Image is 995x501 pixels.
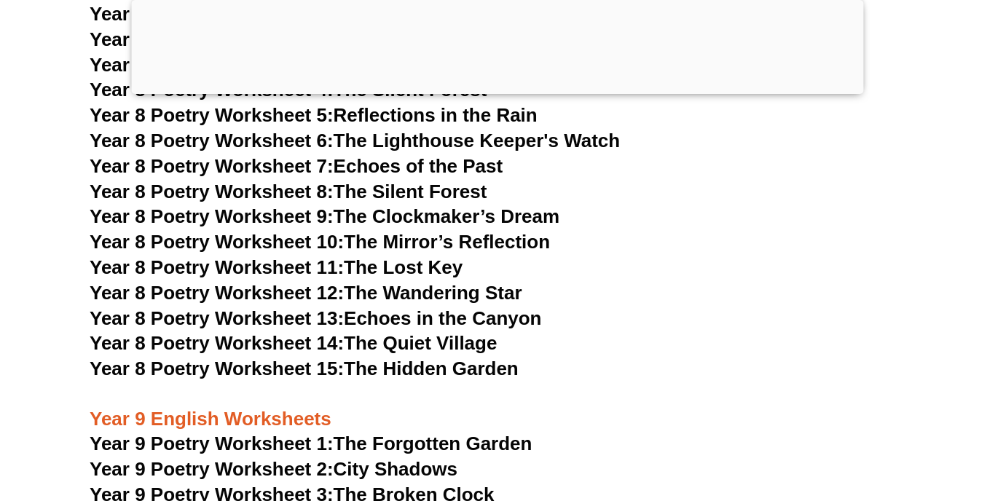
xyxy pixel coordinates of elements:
a: Year 8 Poetry Worksheet 5:Reflections in the Rain [90,104,538,126]
span: Year 8 Poetry Worksheet 1: [90,3,334,25]
span: Year 9 Poetry Worksheet 1: [90,433,334,454]
a: Year 8 Poetry Worksheet 1:Whispers of the Autumn Wind [90,3,602,25]
span: Year 8 Poetry Worksheet 2: [90,28,334,50]
span: Year 8 Poetry Worksheet 10: [90,231,344,253]
a: Year 8 Poetry Worksheet 8:The Silent Forest [90,181,487,202]
span: Year 8 Poetry Worksheet 3: [90,54,334,76]
a: Year 8 Poetry Worksheet 11:The Lost Key [90,256,463,278]
span: Year 8 Poetry Worksheet 11: [90,256,344,278]
iframe: Chat Widget [753,336,995,501]
a: Year 8 Poetry Worksheet 2:Echoes of the Forgotten Shore [90,28,610,50]
a: Year 8 Poetry Worksheet 6:The Lighthouse Keeper's Watch [90,130,620,151]
a: Year 8 Poetry Worksheet 13:Echoes in the Canyon [90,307,542,329]
a: Year 9 Poetry Worksheet 1:The Forgotten Garden [90,433,532,454]
span: Year 8 Poetry Worksheet 13: [90,307,344,329]
span: Year 8 Poetry Worksheet 4: [90,79,334,100]
span: Year 8 Poetry Worksheet 7: [90,155,334,177]
span: Year 8 Poetry Worksheet 6: [90,130,334,151]
a: Year 8 Poetry Worksheet 7:Echoes of the Past [90,155,503,177]
a: Year 9 Poetry Worksheet 2:City Shadows [90,458,457,480]
span: Year 8 Poetry Worksheet 15: [90,358,344,379]
span: Year 9 Poetry Worksheet 2: [90,458,334,480]
a: Year 8 Poetry Worksheet 10:The Mirror’s Reflection [90,231,550,253]
a: Year 8 Poetry Worksheet 12:The Wandering Star [90,282,522,304]
span: Year 8 Poetry Worksheet 5: [90,104,334,126]
span: Year 8 Poetry Worksheet 9: [90,205,334,227]
h3: Year 9 English Worksheets [90,382,905,432]
span: Year 8 Poetry Worksheet 8: [90,181,334,202]
a: Year 8 Poetry Worksheet 14:The Quiet Village [90,332,497,354]
span: Year 8 Poetry Worksheet 14: [90,332,344,354]
a: Year 8 Poetry Worksheet 15:The Hidden Garden [90,358,519,379]
span: Year 8 Poetry Worksheet 12: [90,282,344,304]
a: Year 8 Poetry Worksheet 3:The Clock Tower's Lament [90,54,571,76]
a: Year 8 Poetry Worksheet 9:The Clockmaker’s Dream [90,205,559,227]
a: Year 8 Poetry Worksheet 4:The Silent Forest [90,79,487,100]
